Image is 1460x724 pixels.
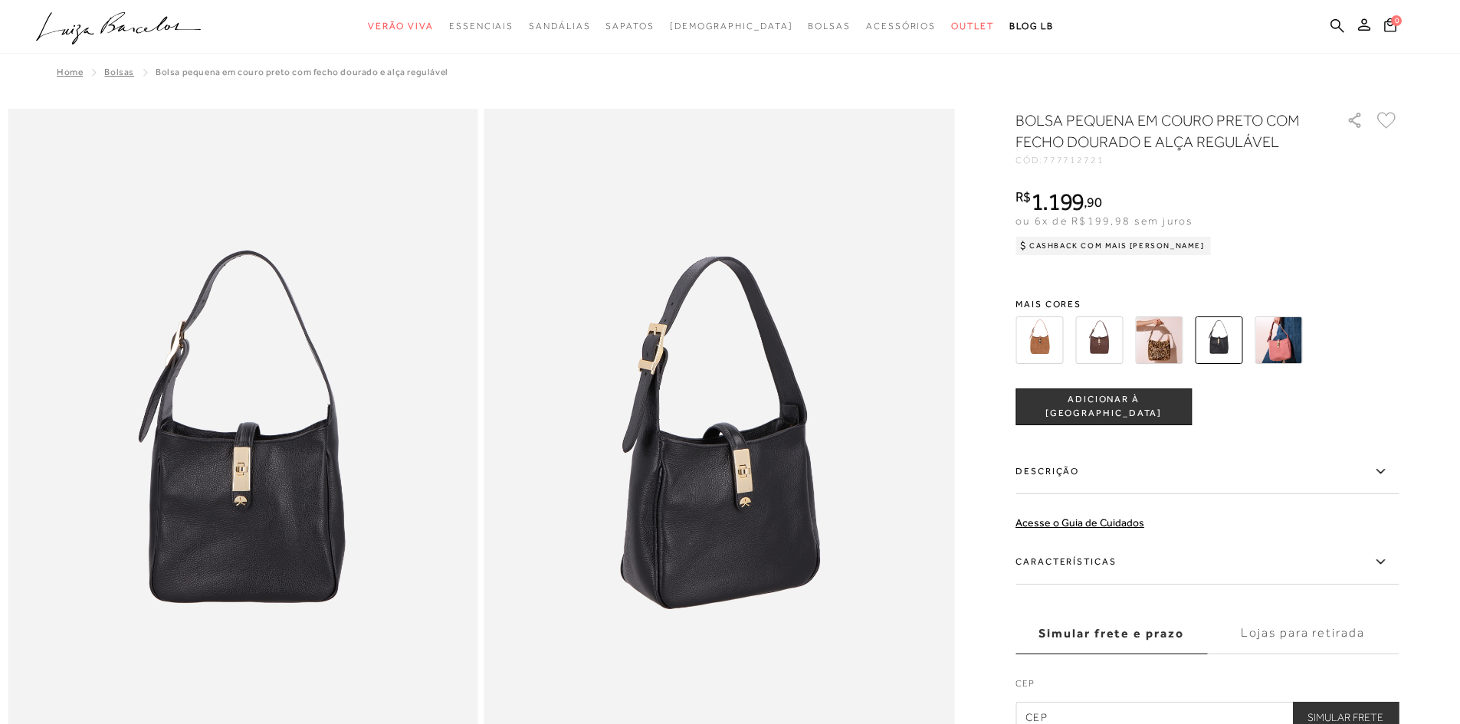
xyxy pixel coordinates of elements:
[951,12,994,41] a: categoryNavScreenReaderText
[1015,613,1207,654] label: Simular frete e prazo
[1015,388,1192,425] button: ADICIONAR À [GEOGRAPHIC_DATA]
[866,21,936,31] span: Acessórios
[1380,17,1401,38] button: 0
[1016,393,1191,420] span: ADICIONAR À [GEOGRAPHIC_DATA]
[368,21,434,31] span: Verão Viva
[866,12,936,41] a: categoryNavScreenReaderText
[605,12,654,41] a: categoryNavScreenReaderText
[1015,450,1399,494] label: Descrição
[1015,540,1399,585] label: Características
[1015,110,1303,152] h1: BOLSA PEQUENA EM COURO PRETO COM FECHO DOURADO E ALÇA REGULÁVEL
[368,12,434,41] a: categoryNavScreenReaderText
[104,67,134,77] a: Bolsas
[156,67,448,77] span: BOLSA PEQUENA EM COURO PRETO COM FECHO DOURADO E ALÇA REGULÁVEL
[1015,316,1063,364] img: BOLSA PEQUENA EM CAMURÇA CARAMELO COM FECHO DOURADO E ALÇA REGULÁVEL
[1135,316,1183,364] img: BOLSA PEQUENA EM COURO ONÇA COM FECHO DOURADO E ALÇA REGULÁVEL
[1391,15,1402,26] span: 0
[1015,237,1211,255] div: Cashback com Mais [PERSON_NAME]
[1009,12,1054,41] a: BLOG LB
[1015,300,1399,309] span: Mais cores
[1075,316,1123,364] img: BOLSA PEQUENA EM COURO CAFÉ COM FECHO DOURADO E ALÇA REGULÁVEL
[1087,194,1101,210] span: 90
[1043,155,1104,165] span: 777712721
[670,21,793,31] span: [DEMOGRAPHIC_DATA]
[1195,316,1242,364] img: BOLSA PEQUENA EM COURO PRETO COM FECHO DOURADO E ALÇA REGULÁVEL
[951,21,994,31] span: Outlet
[808,12,851,41] a: categoryNavScreenReaderText
[529,12,590,41] a: categoryNavScreenReaderText
[529,21,590,31] span: Sandálias
[1084,195,1101,209] i: ,
[1015,676,1399,698] label: CEP
[1009,21,1054,31] span: BLOG LB
[449,12,513,41] a: categoryNavScreenReaderText
[1015,516,1144,529] a: Acesse o Guia de Cuidados
[1015,156,1322,165] div: CÓD:
[808,21,851,31] span: Bolsas
[670,12,793,41] a: noSubCategoriesText
[1015,215,1193,227] span: ou 6x de R$199,98 sem juros
[449,21,513,31] span: Essenciais
[57,67,83,77] a: Home
[1015,190,1031,204] i: R$
[1255,316,1302,364] img: BOLSA PEQUENA EM COURO ROSA QUARTZO COM FECHO DOURADO E ALÇA REGULÁVEL
[1031,188,1084,215] span: 1.199
[605,21,654,31] span: Sapatos
[1207,613,1399,654] label: Lojas para retirada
